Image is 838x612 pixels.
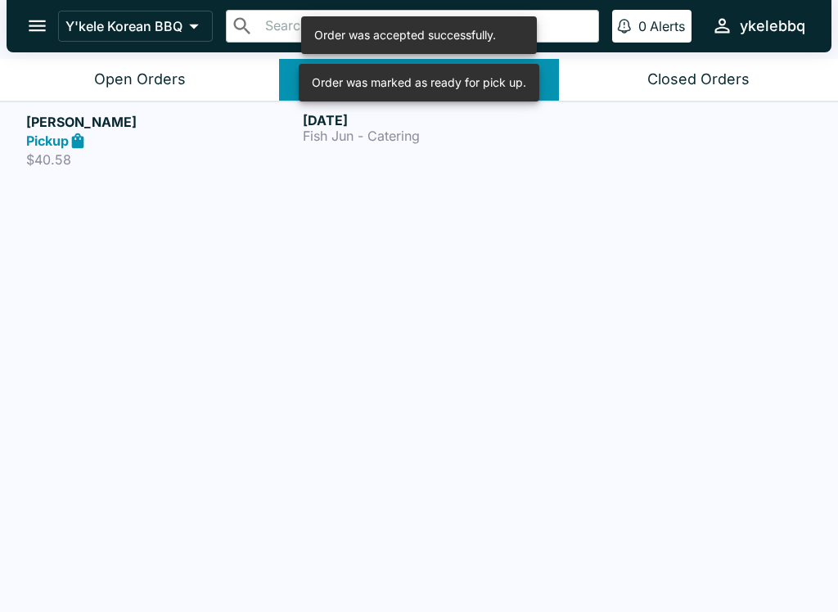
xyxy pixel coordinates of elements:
[58,11,213,42] button: Y'kele Korean BBQ
[94,70,186,89] div: Open Orders
[647,70,750,89] div: Closed Orders
[16,5,58,47] button: open drawer
[26,151,296,168] p: $40.58
[740,16,805,36] div: ykelebbq
[314,21,496,49] div: Order was accepted successfully.
[705,8,812,43] button: ykelebbq
[303,128,573,143] p: Fish Jun - Catering
[650,18,685,34] p: Alerts
[26,133,69,149] strong: Pickup
[303,112,573,128] h6: [DATE]
[26,112,296,132] h5: [PERSON_NAME]
[65,18,182,34] p: Y'kele Korean BBQ
[638,18,647,34] p: 0
[260,15,592,38] input: Search orders by name or phone number
[312,69,526,97] div: Order was marked as ready for pick up.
